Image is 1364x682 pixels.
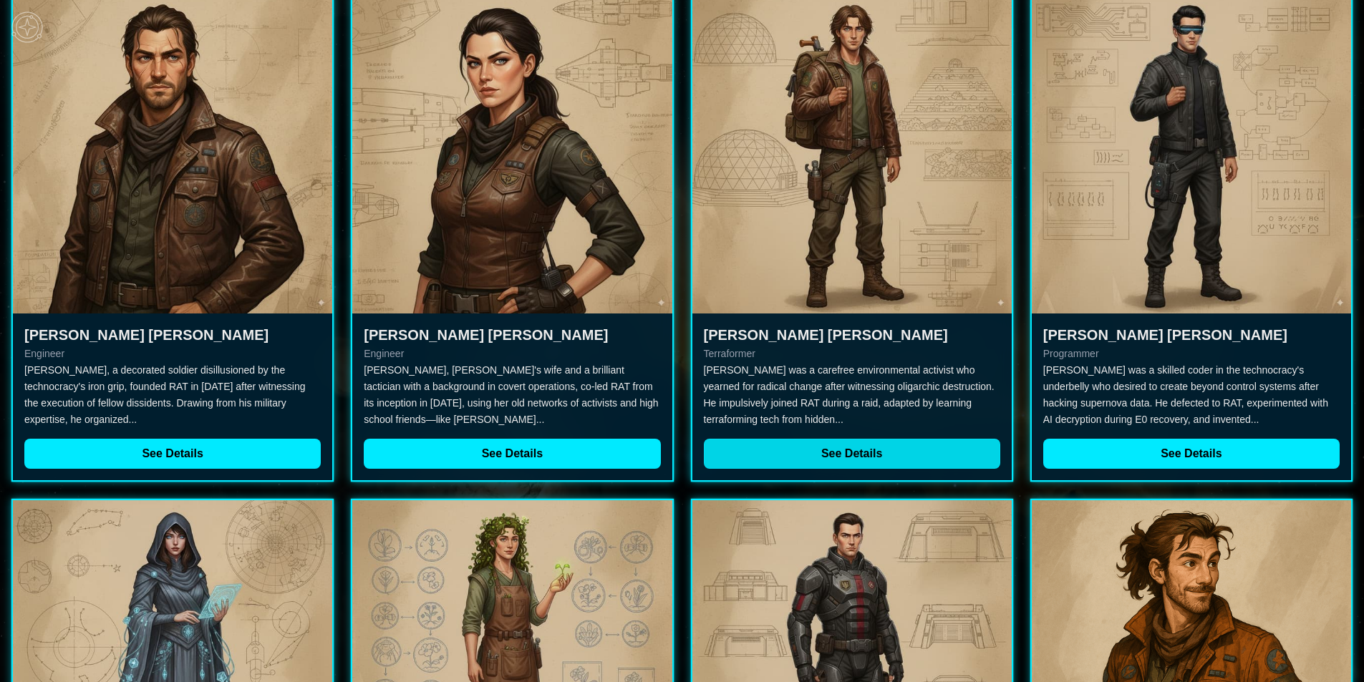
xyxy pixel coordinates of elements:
[364,362,660,427] p: [PERSON_NAME], [PERSON_NAME]'s wife and a brilliant tactician with a background in covert operati...
[364,325,660,345] h3: [PERSON_NAME] [PERSON_NAME]
[1043,439,1340,469] button: See Details
[364,439,660,469] button: See Details
[1043,348,1099,359] span: Programmer
[704,348,755,359] span: Terraformer
[24,362,321,427] p: [PERSON_NAME], a decorated soldier disillusioned by the technocracy's iron grip, founded RAT in [...
[24,439,321,469] button: See Details
[6,6,49,49] img: menu
[24,348,64,359] span: Engineer
[704,325,1000,345] h3: [PERSON_NAME] [PERSON_NAME]
[704,362,1000,427] p: [PERSON_NAME] was a carefree environmental activist who yearned for radical change after witnessi...
[24,325,321,345] h3: [PERSON_NAME] [PERSON_NAME]
[1043,325,1340,345] h3: [PERSON_NAME] [PERSON_NAME]
[1043,362,1340,427] p: [PERSON_NAME] was a skilled coder in the technocracy's underbelly who desired to create beyond co...
[364,348,404,359] span: Engineer
[704,439,1000,469] button: See Details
